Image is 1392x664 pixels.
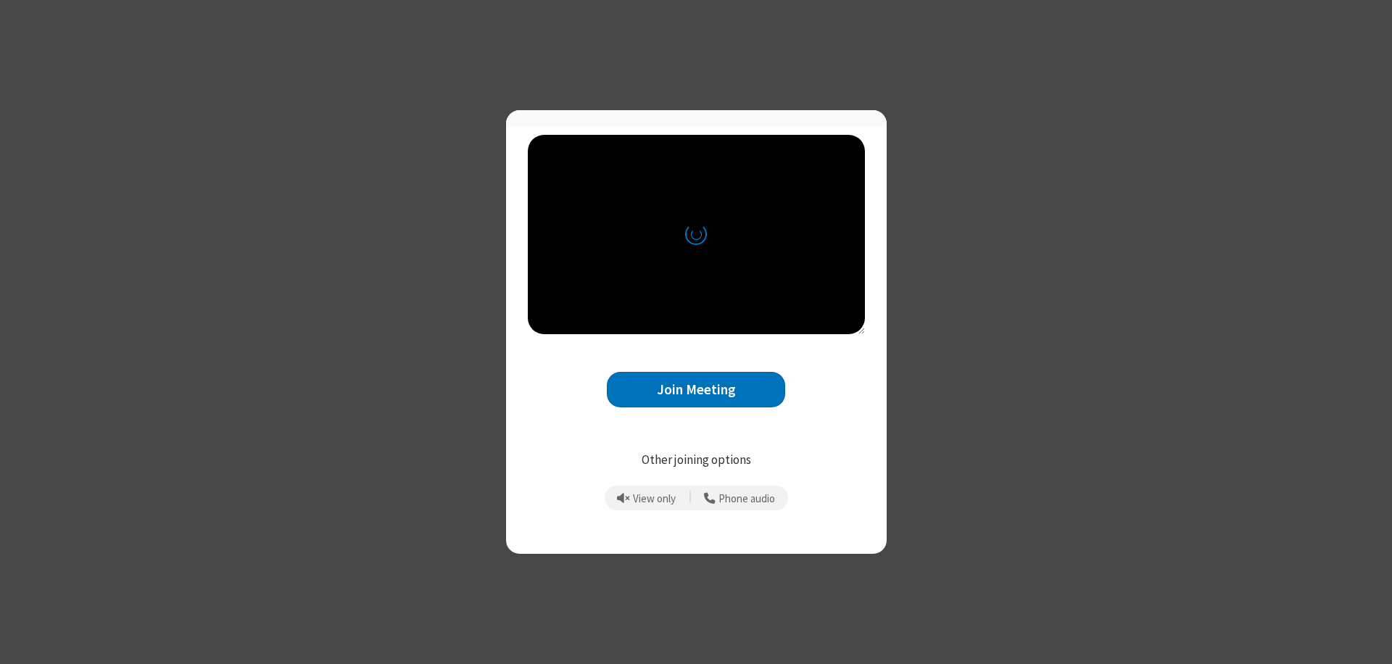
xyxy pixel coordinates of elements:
[633,493,676,505] span: View only
[612,486,681,510] button: Prevent echo when there is already an active mic and speaker in the room.
[689,488,692,508] span: |
[528,451,865,470] p: Other joining options
[718,493,775,505] span: Phone audio
[699,486,781,510] button: Use your phone for mic and speaker while you view the meeting on this device.
[607,372,785,407] button: Join Meeting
